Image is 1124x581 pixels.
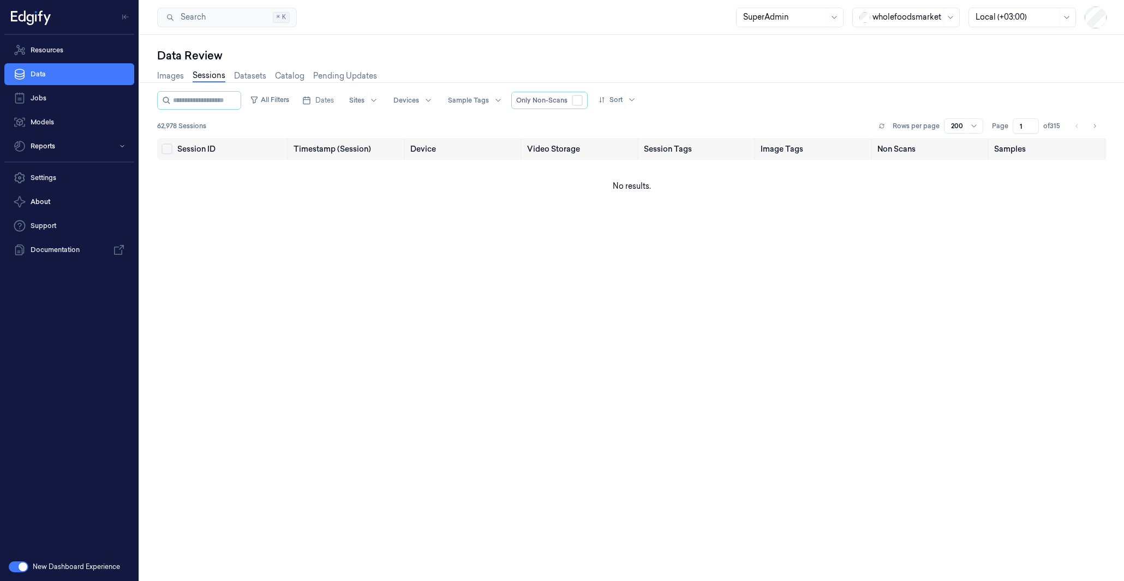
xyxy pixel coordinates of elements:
th: Session Tags [639,138,756,160]
th: Session ID [173,138,290,160]
a: Resources [4,39,134,61]
a: Images [157,70,184,82]
a: Catalog [275,70,304,82]
button: All Filters [246,91,294,109]
span: Dates [315,95,334,105]
a: Jobs [4,87,134,109]
span: 62,978 Sessions [157,121,206,131]
button: About [4,191,134,213]
a: Sessions [193,70,225,82]
button: Go to next page [1087,118,1102,134]
th: Video Storage [523,138,639,160]
a: Support [4,215,134,237]
span: Page [992,121,1008,131]
a: Pending Updates [313,70,377,82]
div: Data Review [157,48,1107,63]
th: Samples [990,138,1107,160]
button: Reports [4,135,134,157]
th: Image Tags [756,138,873,160]
button: Toggle Navigation [117,8,134,26]
nav: pagination [1069,118,1102,134]
button: Dates [298,92,338,109]
span: Only Non-Scans [516,95,567,105]
a: Models [4,111,134,133]
th: Device [406,138,523,160]
p: Rows per page [893,121,940,131]
td: No results. [157,160,1107,212]
button: Select all [162,143,172,154]
a: Datasets [234,70,266,82]
a: Settings [4,167,134,189]
span: Search [176,11,206,23]
th: Non Scans [873,138,990,160]
button: Search⌘K [157,8,297,27]
span: of 315 [1043,121,1061,131]
a: Data [4,63,134,85]
th: Timestamp (Session) [289,138,406,160]
a: Documentation [4,239,134,261]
